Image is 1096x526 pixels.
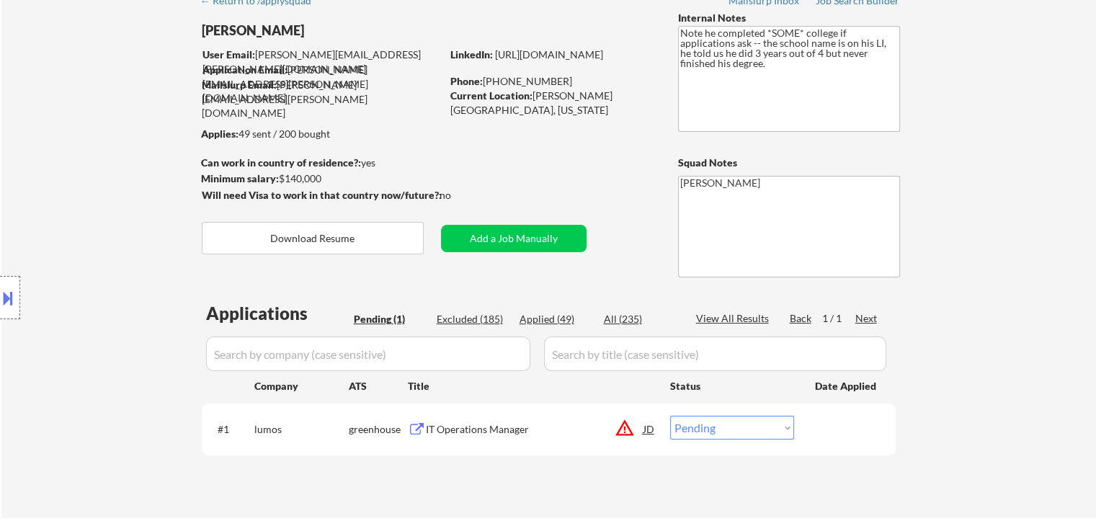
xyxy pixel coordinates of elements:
[206,336,530,371] input: Search by company (case sensitive)
[201,127,441,141] div: 49 sent / 200 bought
[696,311,773,326] div: View All Results
[441,225,587,252] button: Add a Job Manually
[678,11,900,25] div: Internal Notes
[450,89,533,102] strong: Current Location:
[202,189,442,201] strong: Will need Visa to work in that country now/future?:
[408,379,656,393] div: Title
[437,312,509,326] div: Excluded (185)
[206,305,349,322] div: Applications
[450,75,483,87] strong: Phone:
[202,63,288,76] strong: Application Email:
[201,171,441,186] div: $140,000
[450,89,654,117] div: [PERSON_NAME][GEOGRAPHIC_DATA], [US_STATE]
[520,312,592,326] div: Applied (49)
[202,48,441,76] div: [PERSON_NAME][EMAIL_ADDRESS][PERSON_NAME][DOMAIN_NAME]
[495,48,603,61] a: [URL][DOMAIN_NAME]
[202,63,441,105] div: [PERSON_NAME][EMAIL_ADDRESS][PERSON_NAME][DOMAIN_NAME]
[349,379,408,393] div: ATS
[202,79,277,91] strong: Mailslurp Email:
[642,416,656,442] div: JD
[615,418,635,438] button: warning_amber
[822,311,855,326] div: 1 / 1
[202,222,424,254] button: Download Resume
[202,78,441,120] div: [PERSON_NAME][EMAIL_ADDRESS][PERSON_NAME][DOMAIN_NAME]
[855,311,878,326] div: Next
[201,156,437,170] div: yes
[604,312,676,326] div: All (235)
[354,312,426,326] div: Pending (1)
[202,22,498,40] div: [PERSON_NAME]
[349,422,408,437] div: greenhouse
[790,311,813,326] div: Back
[254,422,349,437] div: lumos
[201,156,361,169] strong: Can work in country of residence?:
[440,188,481,202] div: no
[815,379,878,393] div: Date Applied
[450,74,654,89] div: [PHONE_NUMBER]
[426,422,643,437] div: IT Operations Manager
[202,48,255,61] strong: User Email:
[450,48,493,61] strong: LinkedIn:
[678,156,900,170] div: Squad Notes
[670,373,794,398] div: Status
[254,379,349,393] div: Company
[544,336,886,371] input: Search by title (case sensitive)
